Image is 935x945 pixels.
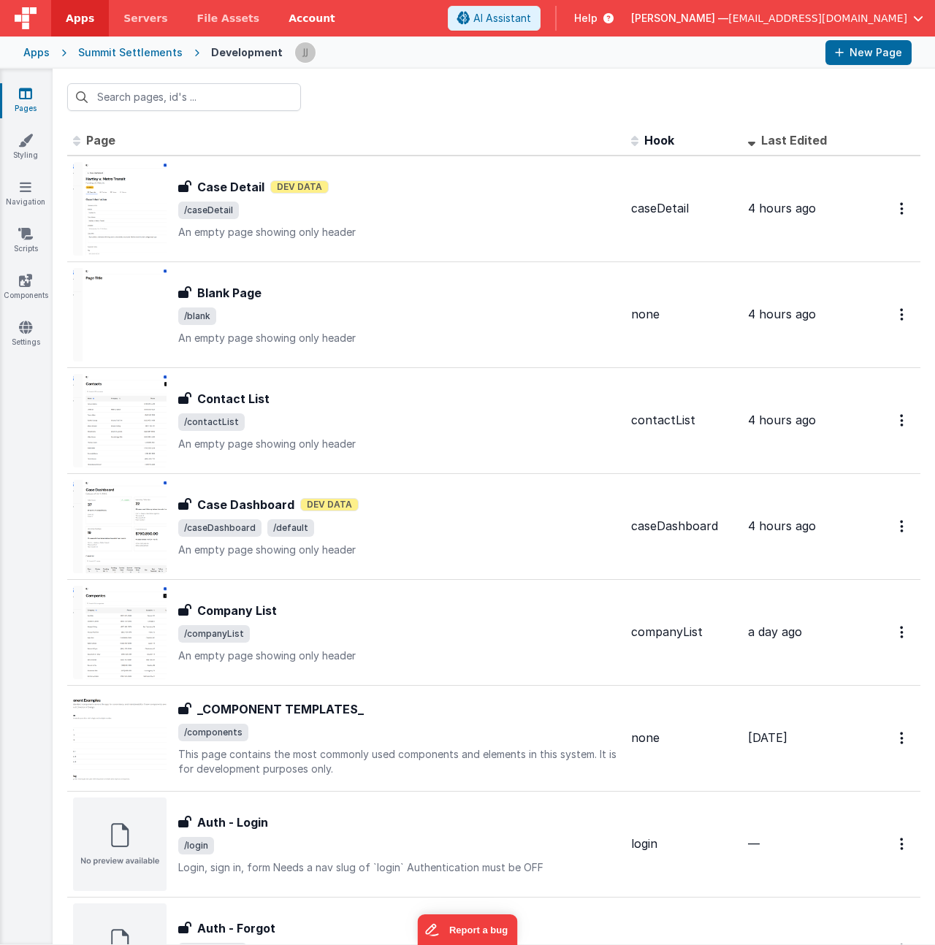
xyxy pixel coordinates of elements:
span: 4 hours ago [748,413,816,427]
span: Last Edited [761,133,827,148]
span: Servers [123,11,167,26]
input: Search pages, id's ... [67,83,301,111]
button: Options [891,723,915,753]
p: An empty page showing only header [178,225,619,240]
p: Login, sign in, form Needs a nav slug of `login` Authentication must be OFF [178,860,619,875]
h3: _COMPONENT TEMPLATES_ [197,700,364,718]
span: Page [86,133,115,148]
span: /contactList [178,413,245,431]
div: contactList [631,412,736,429]
button: AI Assistant [448,6,541,31]
div: login [631,835,736,852]
button: [PERSON_NAME] — [EMAIL_ADDRESS][DOMAIN_NAME] [631,11,923,26]
span: 4 hours ago [748,307,816,321]
span: File Assets [197,11,260,26]
div: none [631,730,736,746]
span: /blank [178,307,216,325]
span: Dev Data [270,180,329,194]
div: companyList [631,624,736,640]
button: Options [891,617,915,647]
span: [PERSON_NAME] — [631,11,728,26]
span: 4 hours ago [748,519,816,533]
div: none [631,306,736,323]
div: caseDashboard [631,518,736,535]
p: An empty page showing only header [178,331,619,345]
span: /caseDashboard [178,519,262,537]
span: /caseDetail [178,202,239,219]
span: Hook [644,133,674,148]
h3: Auth - Login [197,814,268,831]
button: Options [891,511,915,541]
div: Apps [23,45,50,60]
button: Options [891,194,915,223]
span: /components [178,724,248,741]
div: Development [211,45,283,60]
iframe: Marker.io feedback button [418,914,518,945]
span: Apps [66,11,94,26]
h3: Blank Page [197,284,262,302]
span: AI Assistant [473,11,531,26]
span: — [748,836,760,851]
span: [DATE] [748,730,787,745]
button: Options [891,829,915,859]
button: Options [891,405,915,435]
span: Help [574,11,598,26]
div: Summit Settlements [78,45,183,60]
button: Options [891,299,915,329]
span: Dev Data [300,498,359,511]
span: [EMAIL_ADDRESS][DOMAIN_NAME] [728,11,907,26]
h3: Company List [197,602,277,619]
img: 67cf703950b6d9cd5ee0aacca227d490 [295,42,316,63]
span: /login [178,837,214,854]
h3: Case Dashboard [197,496,294,513]
p: An empty page showing only header [178,437,619,451]
div: caseDetail [631,200,736,217]
p: This page contains the most commonly used components and elements in this system. It is for devel... [178,747,619,776]
button: New Page [825,40,912,65]
h3: Contact List [197,390,270,408]
span: 4 hours ago [748,201,816,215]
span: a day ago [748,624,802,639]
span: /companyList [178,625,250,643]
h3: Auth - Forgot [197,919,275,937]
h3: Case Detail [197,178,264,196]
p: An empty page showing only header [178,649,619,663]
p: An empty page showing only header [178,543,619,557]
span: /default [267,519,314,537]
